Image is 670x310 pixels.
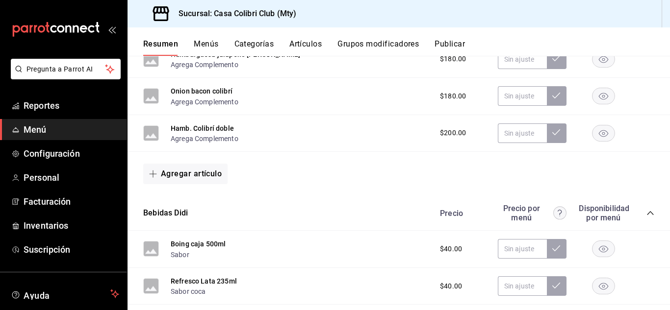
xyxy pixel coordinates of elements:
button: Grupos modificadores [337,39,419,56]
h3: Sucursal: Casa Colibri Club (Mty) [171,8,296,20]
input: Sin ajuste [498,239,547,259]
span: Reportes [24,99,119,112]
span: $40.00 [440,281,462,291]
span: Configuración [24,147,119,160]
span: Inventarios [24,219,119,232]
button: Agrega Complemento [171,60,238,70]
a: Pregunta a Parrot AI [7,71,121,81]
div: Precio por menú [498,204,567,222]
span: Facturación [24,195,119,208]
button: Boing caja 500ml [171,239,226,249]
button: collapse-category-row [646,209,654,217]
input: Sin ajuste [498,49,547,69]
button: Sabor coca [171,286,206,296]
div: Disponibilidad por menú [579,204,628,222]
span: $180.00 [440,91,466,101]
button: Onion bacon colibrí [171,86,232,96]
span: Menú [24,123,119,136]
button: Resumen [143,39,178,56]
button: open_drawer_menu [108,25,116,33]
div: navigation tabs [143,39,670,56]
div: Precio [430,209,493,218]
span: $200.00 [440,128,466,138]
input: Sin ajuste [498,276,547,296]
button: Agrega Complemento [171,134,238,143]
button: Agregar artículo [143,164,228,184]
span: $40.00 [440,244,462,254]
span: Ayuda [24,288,106,300]
button: Refresco Lata 235ml [171,276,237,286]
input: Sin ajuste [498,123,547,143]
span: Suscripción [24,243,119,256]
button: Sabor [171,250,189,260]
button: Categorías [234,39,274,56]
button: Artículos [289,39,322,56]
button: Pregunta a Parrot AI [11,59,121,79]
button: Publicar [435,39,465,56]
button: Hamb. Colibrí doble [171,123,234,133]
span: Personal [24,171,119,184]
input: Sin ajuste [498,86,547,106]
button: Agrega Complemento [171,97,238,107]
span: $180.00 [440,54,466,64]
button: Bebidas Didi [143,208,188,219]
button: Menús [194,39,218,56]
span: Pregunta a Parrot AI [26,64,105,74]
